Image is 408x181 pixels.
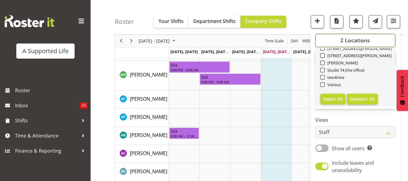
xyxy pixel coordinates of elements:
span: Feedback [400,76,405,97]
a: [PERSON_NAME] [130,113,167,121]
span: [DATE], [DATE] [293,49,321,54]
span: 2 Locations [340,37,370,44]
a: [PERSON_NAME] [130,168,167,175]
button: Highlight an important date within the roster. [349,15,363,28]
div: A Supported Life [22,47,69,56]
div: Alysha Watene"s event - Sick Begin From Tuesday, August 19, 2025 at 4:00:00 PM GMT+12:00 Ends At ... [200,73,260,85]
span: Roster [15,86,88,95]
button: Add a new shift [311,15,324,28]
button: Timeline Week [301,37,314,45]
td: Arian Baynes resource [115,127,169,145]
span: two4nine [325,75,345,80]
span: Shifts [15,116,79,125]
span: Include leaves and unavailability [332,160,374,173]
span: [PERSON_NAME] [130,132,167,138]
span: [DATE] - [DATE] [138,37,170,45]
button: Send a list of all shifts for the selected filtered period to all rostered employees. [369,15,382,28]
button: Company Shifts [240,16,286,28]
a: [PERSON_NAME] [130,131,167,139]
div: 4:00 PM - 9:00 AM [171,67,228,72]
h4: Roster [115,18,134,25]
div: August 18 - 24, 2025 [137,35,179,47]
button: Timeline Day [290,37,299,45]
span: [PERSON_NAME] [130,114,167,120]
div: 4:00 PM - 9:00 AM [201,79,259,84]
span: Department Shifts [193,18,236,24]
label: Views [315,117,395,124]
span: [PERSON_NAME] [325,60,358,65]
img: Rosterit website logo [5,15,54,27]
span: [DATE], [DATE] [263,49,290,54]
div: next period [126,35,137,47]
a: [PERSON_NAME] [130,95,167,102]
td: Amy Yang resource [115,109,169,127]
button: Download a PDF of the roster according to the set date range. [330,15,343,28]
div: Sick [201,74,259,80]
span: [STREET_ADDRESS][PERSON_NAME] [325,53,392,58]
button: Next [127,37,136,45]
span: Various [325,82,341,87]
div: previous period [116,35,126,47]
button: Select All [320,94,346,105]
a: [PERSON_NAME] [130,150,167,157]
button: Filter Shifts [387,15,400,28]
span: [DATE], [DATE] [232,49,259,54]
button: 2 Locations [315,34,395,47]
button: Your Shifts [154,16,188,28]
button: Department Shifts [188,16,240,28]
div: Alysha Watene"s event - Sick Begin From Monday, August 18, 2025 at 4:00:00 PM GMT+12:00 Ends At T... [169,61,230,73]
div: Sick [171,62,228,68]
button: Deselect All [347,94,378,105]
button: Previous [117,37,125,45]
button: August 2025 [138,37,178,45]
td: Alysha Watene resource [115,61,169,91]
span: Week [302,37,313,45]
div: Arian Baynes"s event - Sick Begin From Monday, August 18, 2025 at 8:30:00 AM GMT+12:00 Ends At Mo... [169,128,199,139]
span: [STREET_ADDRESS][PERSON_NAME] [325,46,392,51]
span: Time & Attendance [15,131,79,140]
td: Ashley Couling resource [115,145,169,163]
span: Day [290,37,299,45]
span: Studio 74 (the office) [325,68,365,73]
button: Feedback - Show survey [397,70,408,111]
span: Your Shifts [159,18,184,24]
button: Time Scale [264,37,285,45]
span: [DATE], [DATE] [170,49,198,54]
span: Inbox [15,101,80,110]
span: [DATE], [DATE] [201,49,229,54]
span: Deselect All [350,96,374,102]
span: Show all users [332,145,365,152]
a: [PERSON_NAME] [130,71,167,78]
span: Select All [323,96,342,102]
span: Company Shifts [245,18,281,24]
td: Amy Crossan resource [115,91,169,109]
span: Finance & Reporting [15,146,79,155]
span: 23 [80,102,88,108]
div: Sick [171,128,198,134]
span: Time Scale [264,37,284,45]
div: 8:30 AM - 12:30 PM [171,134,198,138]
